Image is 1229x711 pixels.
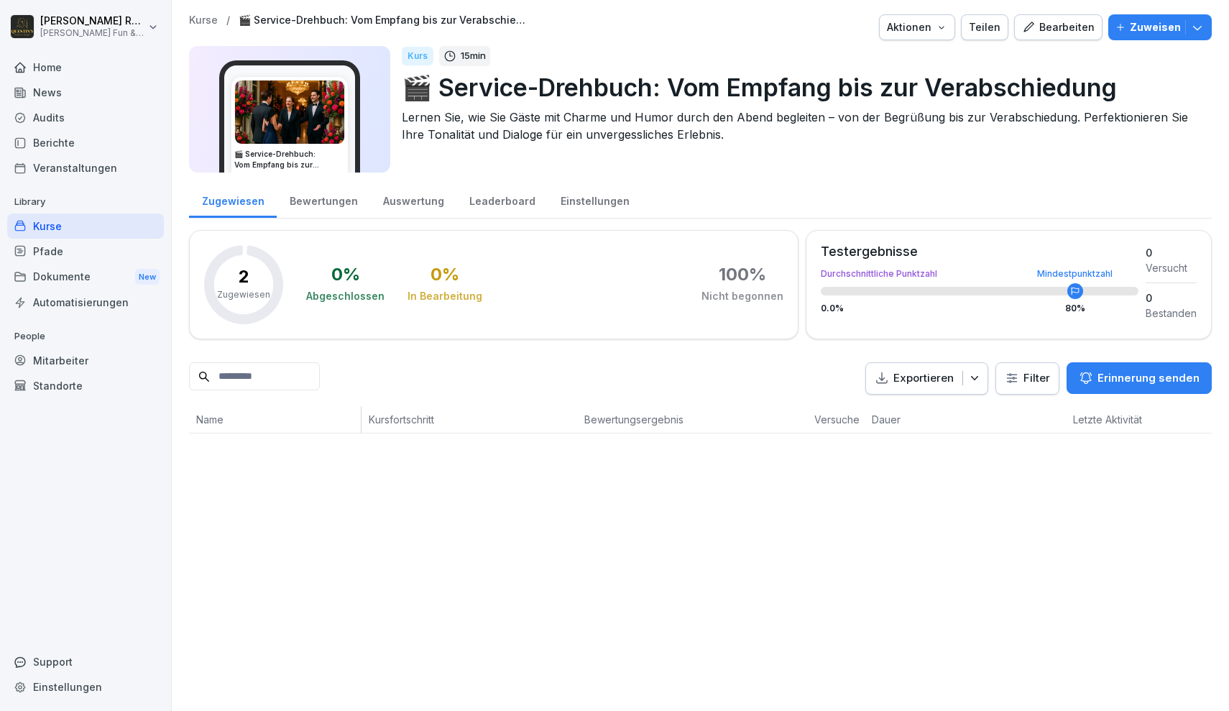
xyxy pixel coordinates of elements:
[7,264,164,290] a: DokumenteNew
[814,412,857,427] p: Versuche
[189,14,218,27] a: Kurse
[548,181,642,218] a: Einstellungen
[239,14,526,27] a: 🎬 Service-Drehbuch: Vom Empfang bis zur Verabschiedung
[7,105,164,130] a: Audits
[7,239,164,264] a: Pfade
[865,362,988,395] button: Exportieren
[7,80,164,105] a: News
[1130,19,1181,35] p: Zuweisen
[40,15,145,27] p: [PERSON_NAME] Rockmann
[370,181,456,218] a: Auswertung
[1014,14,1103,40] button: Bearbeiten
[239,268,249,285] p: 2
[402,47,433,65] div: Kurs
[1022,19,1095,35] div: Bearbeiten
[7,325,164,348] p: People
[456,181,548,218] a: Leaderboard
[879,14,955,40] button: Aktionen
[887,19,947,35] div: Aktionen
[196,412,354,427] p: Name
[821,270,1138,278] div: Durchschnittliche Punktzahl
[306,289,385,303] div: Abgeschlossen
[1067,362,1212,394] button: Erinnerung senden
[7,348,164,373] a: Mitarbeiter
[40,28,145,38] p: [PERSON_NAME] Fun & Kitchen
[7,674,164,699] a: Einstellungen
[408,289,482,303] div: In Bearbeitung
[189,181,277,218] a: Zugewiesen
[7,191,164,214] p: Library
[1108,14,1212,40] button: Zuweisen
[1146,306,1197,321] div: Bestanden
[234,149,345,170] h3: 🎬 Service-Drehbuch: Vom Empfang bis zur Verabschiedung
[135,269,160,285] div: New
[7,55,164,80] a: Home
[969,19,1000,35] div: Teilen
[7,649,164,674] div: Support
[821,245,1138,258] div: Testergebnisse
[893,370,954,387] p: Exportieren
[1146,260,1197,275] div: Versucht
[402,69,1200,106] p: 🎬 Service-Drehbuch: Vom Empfang bis zur Verabschiedung
[7,130,164,155] a: Berichte
[821,304,1138,313] div: 0.0 %
[872,412,929,427] p: Dauer
[277,181,370,218] a: Bewertungen
[7,214,164,239] a: Kurse
[7,264,164,290] div: Dokumente
[1097,370,1200,386] p: Erinnerung senden
[1073,412,1166,427] p: Letzte Aktivität
[7,290,164,315] a: Automatisierungen
[461,49,486,63] p: 15 min
[584,412,800,427] p: Bewertungsergebnis
[369,412,570,427] p: Kursfortschritt
[217,288,270,301] p: Zugewiesen
[961,14,1008,40] button: Teilen
[1146,245,1197,260] div: 0
[226,14,230,27] p: /
[7,373,164,398] a: Standorte
[402,109,1200,143] p: Lernen Sie, wie Sie Gäste mit Charme und Humor durch den Abend begleiten – von der Begrüßung bis ...
[1146,290,1197,306] div: 0
[1005,371,1050,385] div: Filter
[431,266,459,283] div: 0 %
[1065,304,1085,313] div: 80 %
[235,81,344,144] img: odc3k0m7g3grx0xvsrrh3b8d.png
[701,289,783,303] div: Nicht begonnen
[719,266,766,283] div: 100 %
[1037,270,1113,278] div: Mindestpunktzahl
[996,363,1059,394] button: Filter
[331,266,360,283] div: 0 %
[7,155,164,180] a: Veranstaltungen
